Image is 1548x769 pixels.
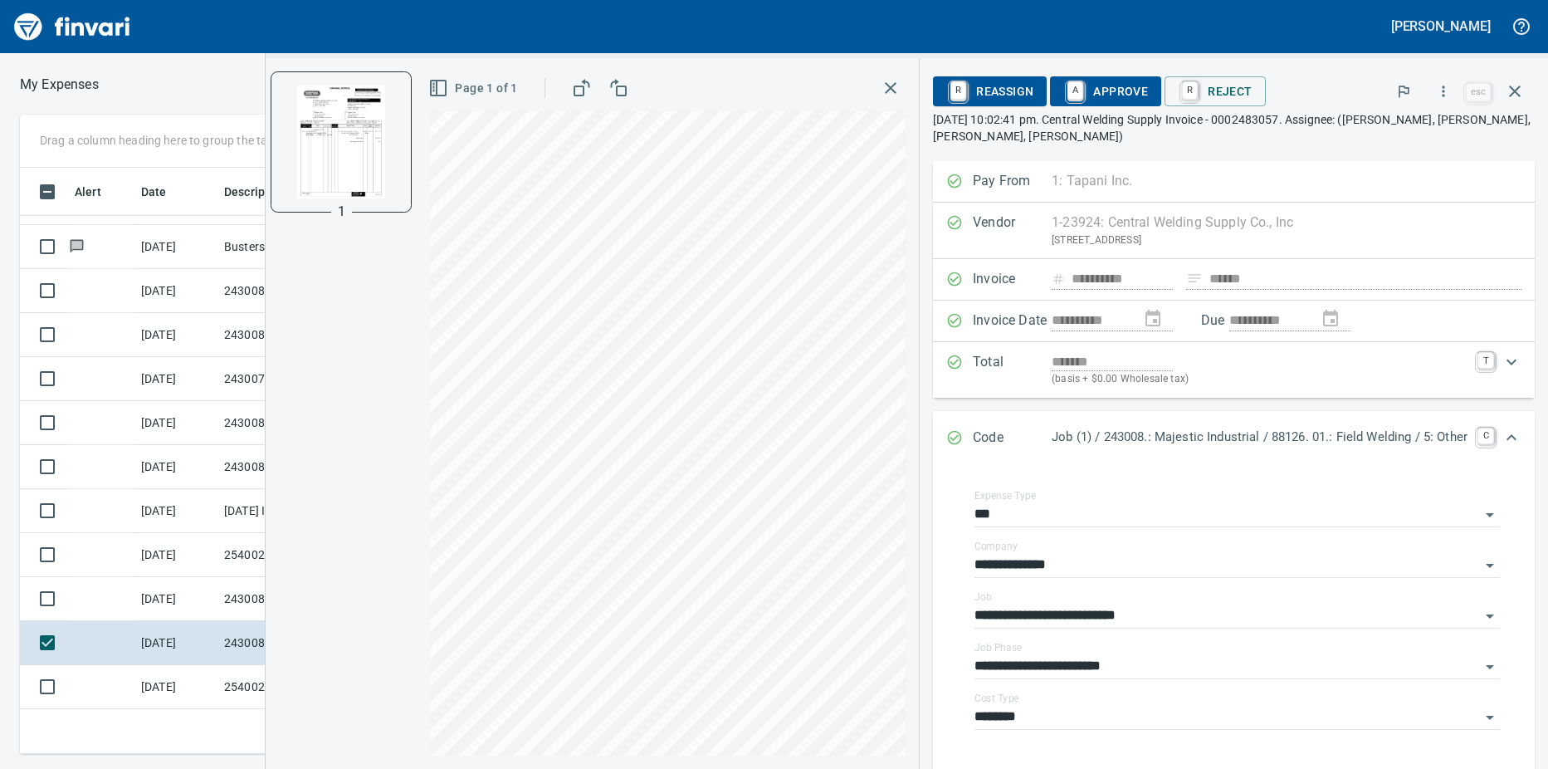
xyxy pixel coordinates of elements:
[40,132,283,149] p: Drag a column heading here to group the table
[338,202,345,222] p: 1
[217,357,367,401] td: 243007
[1478,655,1502,678] button: Open
[10,7,134,47] img: Finvari
[974,541,1018,551] label: Company
[75,182,101,202] span: Alert
[974,592,992,602] label: Job
[973,428,1052,449] p: Code
[1462,71,1535,111] span: Close invoice
[1178,77,1252,105] span: Reject
[974,693,1019,703] label: Cost Type
[933,111,1535,144] p: [DATE] 10:02:41 pm. Central Welding Supply Invoice - 0002483057. Assignee: ([PERSON_NAME], [PERSO...
[950,81,966,100] a: R
[432,78,517,99] span: Page 1 of 1
[1466,83,1491,101] a: esc
[217,665,367,709] td: 254002
[933,411,1535,466] div: Expand
[933,76,1047,106] button: RReassign
[134,401,217,445] td: [DATE]
[217,489,367,533] td: [DATE] Invoice 4624973189 from Hilti Inc. (1-10462)
[134,489,217,533] td: [DATE]
[20,75,99,95] nav: breadcrumb
[217,621,367,665] td: 243008
[1387,13,1495,39] button: [PERSON_NAME]
[946,77,1033,105] span: Reassign
[141,182,188,202] span: Date
[217,533,367,577] td: 254002
[134,357,217,401] td: [DATE]
[224,182,308,202] span: Description
[134,225,217,269] td: [DATE]
[134,269,217,313] td: [DATE]
[217,269,367,313] td: 243008
[20,75,99,95] p: My Expenses
[285,86,398,198] img: Page 1
[217,577,367,621] td: 243008
[1182,81,1198,100] a: R
[933,342,1535,398] div: Expand
[1425,73,1462,110] button: More
[68,240,85,251] span: Has messages
[1478,605,1502,628] button: Open
[134,313,217,357] td: [DATE]
[1385,73,1422,110] button: Flag
[1052,371,1467,388] p: (basis + $0.00 Wholesale tax)
[224,182,286,202] span: Description
[1052,428,1467,447] p: Job (1) / 243008.: Majestic Industrial / 88126. 01.: Field Welding / 5: Other
[217,313,367,357] td: 243008
[974,643,1022,653] label: Job Phase
[1391,17,1491,35] h5: [PERSON_NAME]
[134,665,217,709] td: [DATE]
[425,73,524,104] button: Page 1 of 1
[973,352,1052,388] p: Total
[217,445,367,489] td: 243008
[1477,428,1494,444] a: C
[134,445,217,489] td: [DATE]
[1478,554,1502,577] button: Open
[1477,352,1494,369] a: T
[1478,706,1502,729] button: Open
[1067,81,1083,100] a: A
[141,182,167,202] span: Date
[974,491,1036,501] label: Expense Type
[1478,503,1502,527] button: Open
[134,621,217,665] td: [DATE]
[134,533,217,577] td: [DATE]
[134,577,217,621] td: [DATE]
[75,182,123,202] span: Alert
[217,401,367,445] td: 243008
[1063,77,1148,105] span: Approve
[217,225,367,269] td: Busters [US_STATE] Style Bb Tigard OR
[1165,76,1265,106] button: RReject
[1050,76,1161,106] button: AApprove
